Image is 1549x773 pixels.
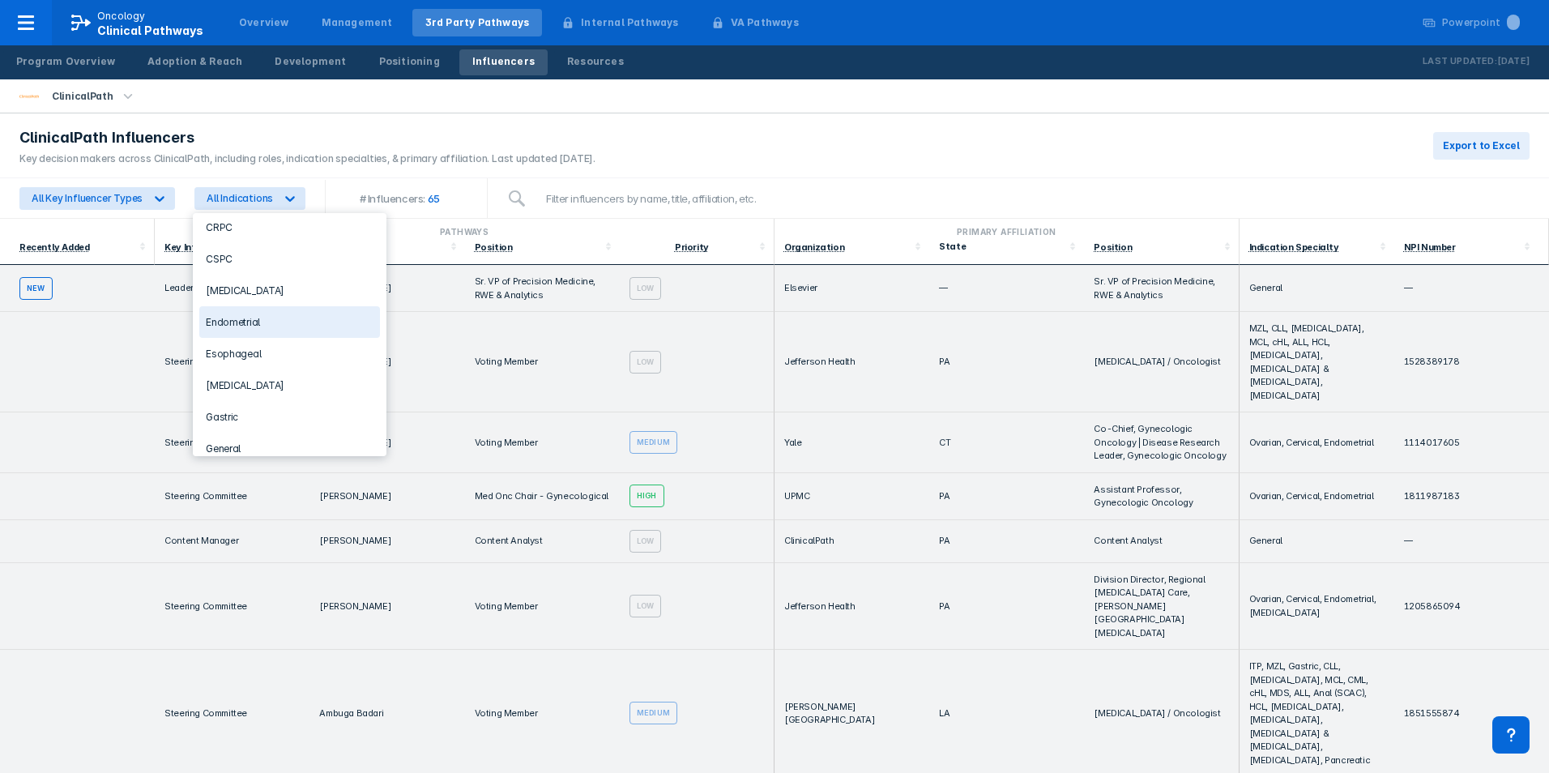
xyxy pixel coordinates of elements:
[19,128,194,147] span: ClinicalPath Influencers
[275,54,346,69] div: Development
[1240,473,1394,520] td: Ovarian, Cervical, Endometrial
[675,241,709,253] div: Priority
[929,312,1084,412] td: PA
[1240,520,1394,563] td: General
[1442,15,1520,30] div: Powerpoint
[199,369,380,401] div: [MEDICAL_DATA]
[465,563,620,651] td: Voting Member
[309,473,464,520] td: [PERSON_NAME]
[199,433,380,464] div: General
[155,473,309,520] td: Steering Committee
[1240,265,1394,312] td: General
[199,211,380,243] div: CRPC
[412,9,543,36] a: 3rd Party Pathways
[360,192,425,205] div: # Influencers:
[425,15,530,30] div: 3rd Party Pathways
[155,412,309,473] td: Steering Committee
[774,473,929,520] td: UPMC
[3,49,128,75] a: Program Overview
[309,9,406,36] a: Management
[1394,265,1549,312] td: —
[929,473,1084,520] td: PA
[465,520,620,563] td: Content Analyst
[465,265,620,312] td: Sr. VP of Precision Medicine, RWE & Analytics
[19,152,595,166] div: Key decision makers across ClinicalPath, including roles, indication specialties, & primary affil...
[1404,241,1456,253] div: NPI Number
[774,265,929,312] td: Elsevier
[1084,312,1239,412] td: [MEDICAL_DATA] / Oncologist
[629,530,662,553] div: Low
[1394,312,1549,412] td: 1528389178
[465,312,620,412] td: Voting Member
[1240,412,1394,473] td: Ovarian, Cervical, Endometrial
[155,520,309,563] td: Content Manager
[155,312,309,412] td: Steering Committee
[581,15,678,30] div: Internal Pathways
[731,15,799,30] div: VA Pathways
[32,192,143,204] div: All Key Influencer Types
[1084,412,1239,473] td: Co-Chief, Gynecologic Oncology | Disease Research Leader, Gynecologic Oncology
[1423,53,1497,70] p: Last Updated:
[774,412,929,473] td: Yale
[939,241,1065,252] div: State
[262,49,359,75] a: Development
[629,485,664,507] div: High
[1443,139,1520,153] span: Export to Excel
[475,241,513,253] div: Position
[1084,520,1239,563] td: Content Analyst
[465,412,620,473] td: Voting Member
[164,241,253,253] div: Key Influencer Type
[199,401,380,433] div: Gastric
[199,338,380,369] div: Esophageal
[929,520,1084,563] td: PA
[629,431,677,454] div: Medium
[629,351,662,374] div: Low
[199,306,380,338] div: Endometrial
[929,412,1084,473] td: CT
[226,9,302,36] a: Overview
[1084,563,1239,651] td: Division Director, Regional [MEDICAL_DATA] Care, [PERSON_NAME][GEOGRAPHIC_DATA][MEDICAL_DATA]
[929,563,1084,651] td: PA
[322,15,393,30] div: Management
[134,49,255,75] a: Adoption & Reach
[1394,563,1549,651] td: 1205865094
[425,192,454,205] span: 65
[1394,520,1549,563] td: —
[1249,241,1339,253] div: Indication Specialty
[1240,563,1394,651] td: Ovarian, Cervical, Endometrial, [MEDICAL_DATA]
[774,520,929,563] td: ClinicalPath
[207,192,273,204] div: All Indications
[309,563,464,651] td: [PERSON_NAME]
[155,265,309,312] td: Leadership
[774,312,929,412] td: Jefferson Health
[379,54,440,69] div: Positioning
[536,182,1530,215] input: Filter influencers by name, title, affiliation, etc.
[472,54,535,69] div: Influencers
[97,9,146,23] p: Oncology
[19,241,89,253] div: Recently Added
[155,563,309,651] td: Steering Committee
[629,277,662,300] div: Low
[19,277,53,300] div: new
[366,49,453,75] a: Positioning
[1084,265,1239,312] td: Sr. VP of Precision Medicine, RWE & Analytics
[309,412,464,473] td: [PERSON_NAME]
[309,520,464,563] td: [PERSON_NAME]
[1240,312,1394,412] td: MZL, CLL, [MEDICAL_DATA], MCL, cHL, ALL, HCL, [MEDICAL_DATA], [MEDICAL_DATA] & [MEDICAL_DATA], [M...
[19,87,39,106] img: via-oncology
[1394,412,1549,473] td: 1114017605
[16,54,115,69] div: Program Overview
[161,225,767,238] div: Pathways
[199,243,380,275] div: CSPC
[45,85,119,108] div: ClinicalPath
[781,225,1232,238] div: Primary Affiliation
[929,265,1084,312] td: —
[629,702,677,724] div: Medium
[459,49,548,75] a: Influencers
[309,312,464,412] td: [PERSON_NAME]
[1497,53,1530,70] p: [DATE]
[147,54,242,69] div: Adoption & Reach
[1094,241,1132,253] div: Position
[1433,132,1530,160] button: Export to Excel
[784,241,844,253] div: Organization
